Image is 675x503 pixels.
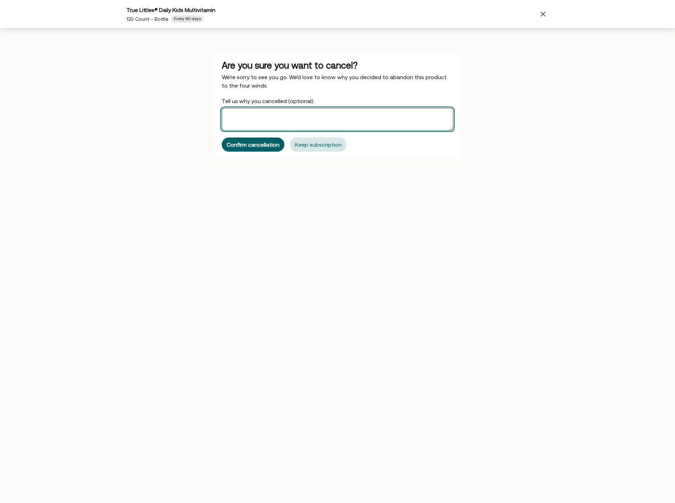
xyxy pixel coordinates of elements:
[126,7,215,13] span: True Littles® Daily Kids Multivitamin
[222,138,284,152] button: Confirm cancellation
[295,142,342,147] div: Keep subscription
[222,98,314,104] span: Tell us why you cancelled (optional):
[227,142,279,147] div: Confirm cancellation
[174,16,201,22] span: Every 60 days
[290,138,347,152] button: Keep subscription
[222,74,447,89] span: We’re sorry to see you go. We’d love to know why you decided to abandon this product to the four ...
[222,61,453,70] div: Are you sure you want to cancel?
[126,16,168,22] span: 120 Count - Bottle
